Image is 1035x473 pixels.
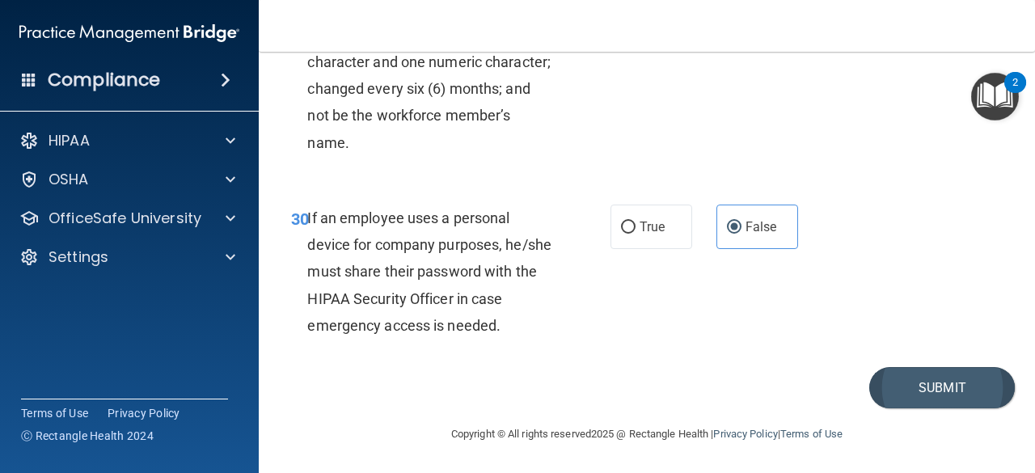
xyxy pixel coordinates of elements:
a: OfficeSafe University [19,209,235,228]
input: True [621,222,636,234]
button: Submit [869,367,1015,408]
a: Terms of Use [780,428,843,440]
p: OfficeSafe University [49,209,201,228]
div: 2 [1012,82,1018,103]
input: False [727,222,741,234]
iframe: Drift Widget Chat Controller [954,361,1016,423]
img: PMB logo [19,17,239,49]
span: True [640,219,665,234]
span: Ⓒ Rectangle Health 2024 [21,428,154,444]
h4: Compliance [48,69,160,91]
p: HIPAA [49,131,90,150]
span: False [746,219,777,234]
div: Copyright © All rights reserved 2025 @ Rectangle Health | | [352,408,942,460]
button: Open Resource Center, 2 new notifications [971,73,1019,120]
a: Terms of Use [21,405,88,421]
a: Privacy Policy [713,428,777,440]
a: Privacy Policy [108,405,180,421]
p: Settings [49,247,108,267]
span: 30 [291,209,309,229]
a: OSHA [19,170,235,189]
a: HIPAA [19,131,235,150]
a: Settings [19,247,235,267]
span: If an employee uses a personal device for company purposes, he/she must share their password with... [307,209,551,334]
p: OSHA [49,170,89,189]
